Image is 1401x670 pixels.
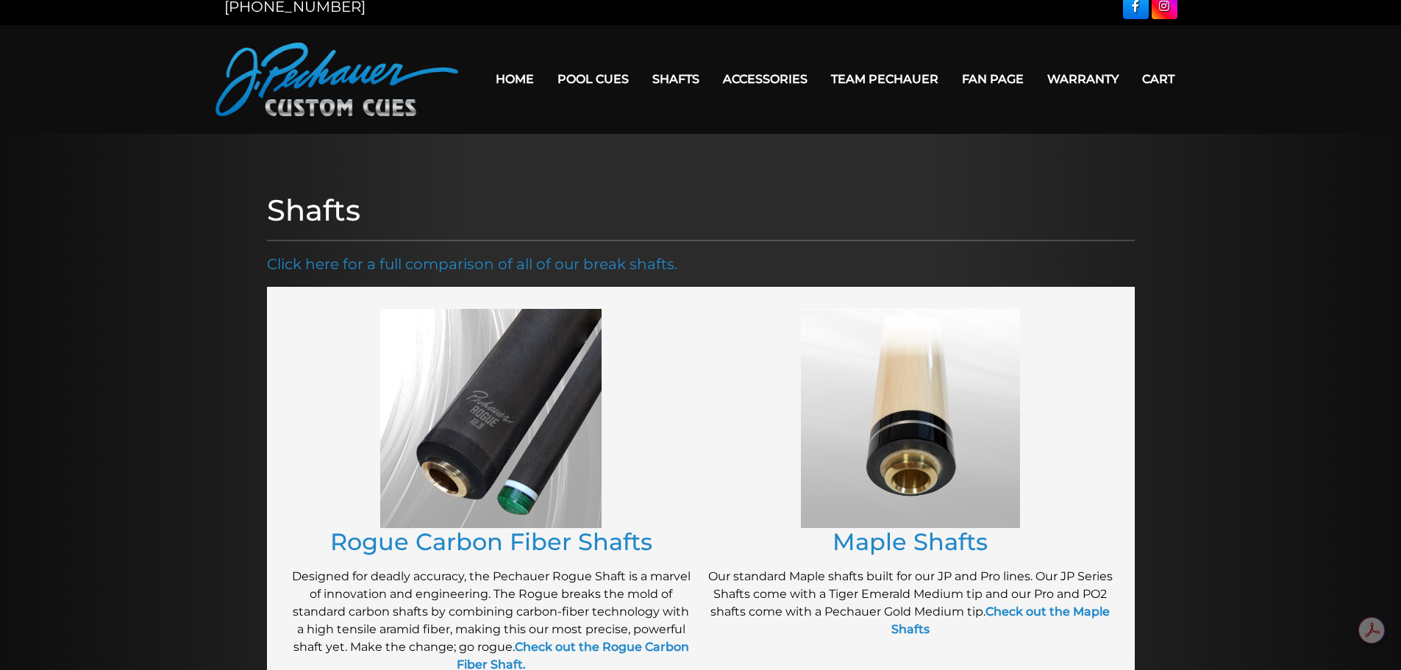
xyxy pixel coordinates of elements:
a: Team Pechauer [819,60,950,98]
a: Check out the Maple Shafts [891,605,1111,636]
h1: Shafts [267,193,1135,228]
a: Click here for a full comparison of all of our break shafts. [267,255,677,273]
a: Fan Page [950,60,1035,98]
img: Pechauer Custom Cues [215,43,458,116]
a: Cart [1130,60,1186,98]
a: Pool Cues [546,60,641,98]
p: Our standard Maple shafts built for our JP and Pro lines. Our JP Series Shafts come with a Tiger ... [708,568,1113,638]
a: Home [484,60,546,98]
a: Maple Shafts [833,527,988,556]
a: Warranty [1035,60,1130,98]
a: Shafts [641,60,711,98]
a: Rogue Carbon Fiber Shafts [330,527,652,556]
a: Accessories [711,60,819,98]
